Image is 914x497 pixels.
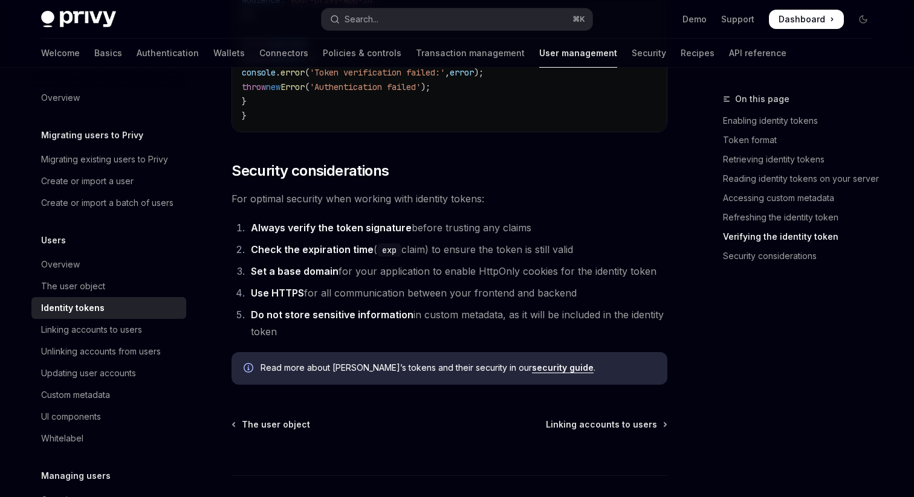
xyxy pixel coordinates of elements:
[280,67,305,78] span: error
[546,418,666,431] a: Linking accounts to users
[41,257,80,272] div: Overview
[137,39,199,68] a: Authentication
[539,39,617,68] a: User management
[41,11,116,28] img: dark logo
[721,13,754,25] a: Support
[41,301,105,315] div: Identity tokens
[242,67,276,78] span: console
[450,67,474,78] span: error
[41,366,136,380] div: Updating user accounts
[259,39,308,68] a: Connectors
[735,92,789,106] span: On this page
[416,39,525,68] a: Transaction management
[31,319,186,341] a: Linking accounts to users
[546,418,657,431] span: Linking accounts to users
[251,222,412,234] strong: Always verify the token signature
[41,152,168,167] div: Migrating existing users to Privy
[41,279,105,293] div: The user object
[41,431,83,446] div: Whitelabel
[572,14,585,24] span: ⌘ K
[41,322,142,337] div: Linking accounts to users
[232,161,389,181] span: Security considerations
[723,150,883,169] a: Retrieving identity tokens
[779,13,825,25] span: Dashboard
[41,174,134,188] div: Create or import a user
[31,87,186,109] a: Overview
[31,384,186,406] a: Custom metadata
[532,362,594,373] a: security guide
[41,128,143,143] h5: Migrating users to Privy
[247,284,667,301] li: for all communication between your frontend and backend
[41,196,173,210] div: Create or import a batch of users
[681,39,715,68] a: Recipes
[247,219,667,236] li: before trusting any claims
[232,190,667,207] span: For optimal security when working with identity tokens:
[31,341,186,362] a: Unlinking accounts from users
[213,39,245,68] a: Wallets
[251,265,339,277] strong: Set a base domain
[242,418,310,431] span: The user object
[632,39,666,68] a: Security
[310,67,445,78] span: 'Token verification failed:'
[769,10,844,29] a: Dashboard
[242,82,266,92] span: throw
[31,254,186,275] a: Overview
[41,39,80,68] a: Welcome
[322,8,592,30] button: Open search
[345,12,378,27] div: Search...
[682,13,707,25] a: Demo
[242,96,247,107] span: }
[31,362,186,384] a: Updating user accounts
[723,246,883,266] a: Security considerations
[31,406,186,428] a: UI components
[41,409,101,424] div: UI components
[280,82,305,92] span: Error
[31,170,186,192] a: Create or import a user
[729,39,786,68] a: API reference
[31,275,186,297] a: The user object
[41,344,161,359] div: Unlinking accounts from users
[854,10,873,29] button: Toggle dark mode
[723,111,883,130] a: Enabling identity tokens
[247,241,667,258] li: ( claim) to ensure the token is still valid
[305,67,310,78] span: (
[251,243,374,255] strong: Check the expiration time
[474,67,484,78] span: );
[723,208,883,227] a: Refreshing the identity token
[723,227,883,246] a: Verifying the identity token
[242,111,247,121] span: }
[41,469,111,483] h5: Managing users
[251,287,304,299] strong: Use HTTPS
[261,362,655,375] div: Read more about [PERSON_NAME]’s tokens and their security in our .
[41,91,80,105] div: Overview
[305,82,310,92] span: (
[31,149,186,170] a: Migrating existing users to Privy
[94,39,122,68] a: Basics
[723,130,883,150] a: Token format
[377,243,401,257] code: exp
[244,363,256,375] svg: Info
[41,233,66,248] h5: Users
[31,192,186,214] a: Create or import a batch of users
[421,82,430,92] span: );
[445,67,450,78] span: ,
[266,82,280,92] span: new
[723,188,883,208] a: Accessing custom metadata
[251,309,413,321] strong: Do not store sensitive information
[323,39,401,68] a: Policies & controls
[31,428,186,449] a: Whitelabel
[233,418,310,431] a: The user object
[310,82,421,92] span: 'Authentication failed'
[41,388,110,402] div: Custom metadata
[31,297,186,319] a: Identity tokens
[723,169,883,188] a: Reading identity tokens on your server
[276,67,280,78] span: .
[247,263,667,280] li: for your application to enable HttpOnly cookies for the identity token
[247,306,667,340] li: in custom metadata, as it will be included in the identity token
